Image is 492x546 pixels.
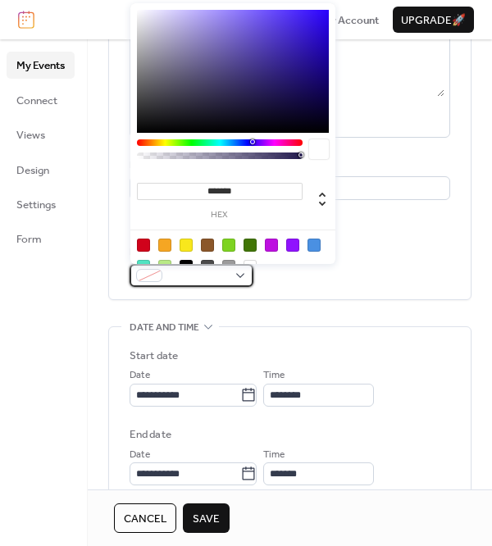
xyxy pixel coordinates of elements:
[321,12,379,29] span: My Account
[7,52,75,78] a: My Events
[263,447,285,463] span: Time
[222,239,235,252] div: #7ED321
[201,260,214,273] div: #4A4A4A
[137,260,150,273] div: #50E3C2
[307,239,321,252] div: #4A90E2
[244,239,257,252] div: #417505
[16,197,56,213] span: Settings
[7,191,75,217] a: Settings
[16,231,42,248] span: Form
[16,93,57,109] span: Connect
[130,447,150,463] span: Date
[130,348,178,364] div: Start date
[130,367,150,384] span: Date
[158,260,171,273] div: #B8E986
[244,260,257,273] div: #FFFFFF
[7,225,75,252] a: Form
[158,239,171,252] div: #F5A623
[180,260,193,273] div: #000000
[265,239,278,252] div: #BD10E0
[137,211,303,220] label: hex
[130,426,171,443] div: End date
[183,503,230,533] button: Save
[130,320,199,336] span: Date and time
[18,11,34,29] img: logo
[137,239,150,252] div: #D0021B
[7,87,75,113] a: Connect
[16,57,65,74] span: My Events
[201,239,214,252] div: #8B572A
[180,239,193,252] div: #F8E71C
[193,511,220,527] span: Save
[286,239,299,252] div: #9013FE
[222,260,235,273] div: #9B9B9B
[114,503,176,533] button: Cancel
[16,127,45,143] span: Views
[124,511,166,527] span: Cancel
[263,367,285,384] span: Time
[7,121,75,148] a: Views
[393,7,474,33] button: Upgrade🚀
[7,157,75,183] a: Design
[321,11,379,28] a: My Account
[16,162,49,179] span: Design
[401,12,466,29] span: Upgrade 🚀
